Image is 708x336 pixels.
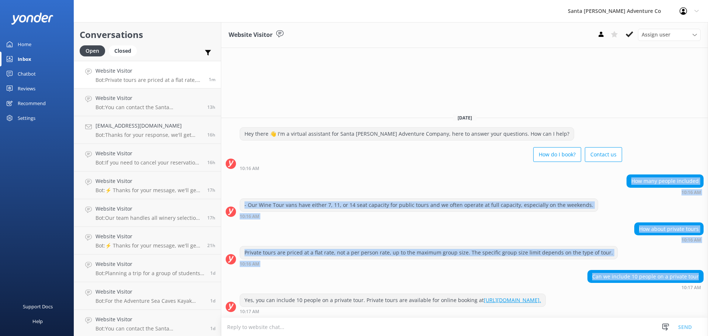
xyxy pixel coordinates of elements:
div: Inbox [18,52,31,66]
a: Website VisitorBot:You can contact the Santa [PERSON_NAME] Adventure Co. team at [PHONE_NUMBER], ... [74,89,221,116]
div: Sep 12 2025 10:16am (UTC -07:00) America/Tijuana [240,214,598,219]
span: Sep 11 2025 05:46pm (UTC -07:00) America/Tijuana [207,132,215,138]
div: Recommend [18,96,46,111]
div: Sep 12 2025 10:16am (UTC -07:00) America/Tijuana [240,166,622,171]
div: Hey there 👋 I'm a virtual assistant for Santa [PERSON_NAME] Adventure Company, here to answer you... [240,128,574,140]
h4: Website Visitor [96,94,202,102]
div: Sep 12 2025 10:16am (UTC -07:00) America/Tijuana [627,190,704,195]
p: Bot: Private tours are priced at a flat rate, not a per person rate, up to the maximum group size... [96,77,203,83]
p: Bot: ⚡ Thanks for your message, we'll get back to you as soon as we can. You're also welcome to k... [96,187,202,194]
a: Website VisitorBot:⚡ Thanks for your message, we'll get back to you as soon as we can. You're als... [74,227,221,254]
div: Reviews [18,81,35,96]
strong: 10:16 AM [681,238,701,242]
div: Support Docs [23,299,53,314]
a: Website VisitorBot:For the Adventure Sea Caves Kayak Tour, the ferry departs from [GEOGRAPHIC_DAT... [74,282,221,310]
h4: Website Visitor [96,177,202,185]
div: - Our Wine Tour vans have either 7, 11, or 14 seat capacity for public tours and we often operate... [240,199,598,211]
span: Sep 12 2025 10:16am (UTC -07:00) America/Tijuana [209,76,215,83]
div: Help [32,314,43,329]
h4: Website Visitor [96,205,202,213]
div: Home [18,37,31,52]
span: Assign user [642,31,670,39]
a: Website VisitorBot:Private tours are priced at a flat rate, not a per person rate, up to the maxi... [74,61,221,89]
div: Assign User [638,29,701,41]
span: Sep 11 2025 05:03pm (UTC -07:00) America/Tijuana [207,215,215,221]
strong: 10:16 AM [681,190,701,195]
div: Sep 12 2025 10:16am (UTC -07:00) America/Tijuana [240,261,618,266]
strong: 10:16 AM [240,214,259,219]
div: Open [80,45,105,56]
h4: Website Visitor [96,288,205,296]
p: Bot: You can contact the Santa [PERSON_NAME] Adventure Co. team at [PHONE_NUMBER], or by emailing... [96,104,202,111]
h4: Website Visitor [96,232,202,240]
span: Sep 11 2025 05:17pm (UTC -07:00) America/Tijuana [207,187,215,193]
div: Chatbot [18,66,36,81]
p: Bot: ⚡ Thanks for your message, we'll get back to you as soon as we can. You're also welcome to k... [96,242,202,249]
button: Contact us [585,147,622,162]
div: How many people included [627,175,703,187]
div: How about private tours [635,223,703,235]
span: Sep 11 2025 07:56am (UTC -07:00) America/Tijuana [210,298,215,304]
p: Bot: For the Adventure Sea Caves Kayak Tour, the ferry departs from [GEOGRAPHIC_DATA] in the [GEO... [96,298,205,304]
a: [EMAIL_ADDRESS][DOMAIN_NAME]Bot:Thanks for your response, we'll get back to you as soon as we can... [74,116,221,144]
strong: 10:17 AM [240,309,259,314]
span: Sep 11 2025 05:45pm (UTC -07:00) America/Tijuana [207,159,215,166]
strong: 10:16 AM [240,166,259,171]
a: Website VisitorBot:If you need to cancel your reservation, please contact the Santa [PERSON_NAME]... [74,144,221,172]
p: Bot: You can contact the Santa [PERSON_NAME] Adventure Co. team at [PHONE_NUMBER], or by emailing... [96,325,205,332]
h4: [EMAIL_ADDRESS][DOMAIN_NAME] [96,122,202,130]
p: Bot: Thanks for your response, we'll get back to you as soon as we can during opening hours. [96,132,202,138]
span: Sep 11 2025 01:17pm (UTC -07:00) America/Tijuana [207,242,215,249]
div: Private tours are priced at a flat rate, not a per person rate, up to the maximum group size. The... [240,246,617,259]
h4: Website Visitor [96,260,205,268]
div: Can we include 10 people on a private tour [588,270,703,283]
div: Closed [109,45,137,56]
div: Sep 12 2025 10:16am (UTC -07:00) America/Tijuana [634,237,704,242]
a: Website VisitorBot:Our team handles all winery selections and reservations, partnering with over ... [74,199,221,227]
h3: Website Visitor [229,30,273,40]
button: How do I book? [533,147,581,162]
div: Yes, you can include 10 people on a private tour. Private tours are available for online booking at [240,294,545,306]
span: Sep 11 2025 08:51am (UTC -07:00) America/Tijuana [210,270,215,276]
a: Closed [109,46,140,55]
p: Bot: Planning a trip for a group of students? Fill out the form at [URL][DOMAIN_NAME] or send an ... [96,270,205,277]
div: Sep 12 2025 10:17am (UTC -07:00) America/Tijuana [587,285,704,290]
a: Website VisitorBot:Planning a trip for a group of students? Fill out the form at [URL][DOMAIN_NAM... [74,254,221,282]
p: Bot: Our team handles all winery selections and reservations, partnering with over a dozen premie... [96,215,202,221]
span: [DATE] [453,115,476,121]
h4: Website Visitor [96,149,202,157]
strong: 10:17 AM [681,285,701,290]
h4: Website Visitor [96,67,203,75]
a: Website VisitorBot:⚡ Thanks for your message, we'll get back to you as soon as we can. You're als... [74,172,221,199]
a: Open [80,46,109,55]
h4: Website Visitor [96,315,205,323]
div: Sep 12 2025 10:17am (UTC -07:00) America/Tijuana [240,309,546,314]
span: Sep 11 2025 06:46am (UTC -07:00) America/Tijuana [210,325,215,332]
img: yonder-white-logo.png [11,13,53,25]
div: Settings [18,111,35,125]
strong: 10:16 AM [240,262,259,266]
span: Sep 11 2025 09:05pm (UTC -07:00) America/Tijuana [207,104,215,110]
p: Bot: If you need to cancel your reservation, please contact the Santa [PERSON_NAME] Adventure Co.... [96,159,202,166]
a: [URL][DOMAIN_NAME]. [484,297,541,304]
h2: Conversations [80,28,215,42]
